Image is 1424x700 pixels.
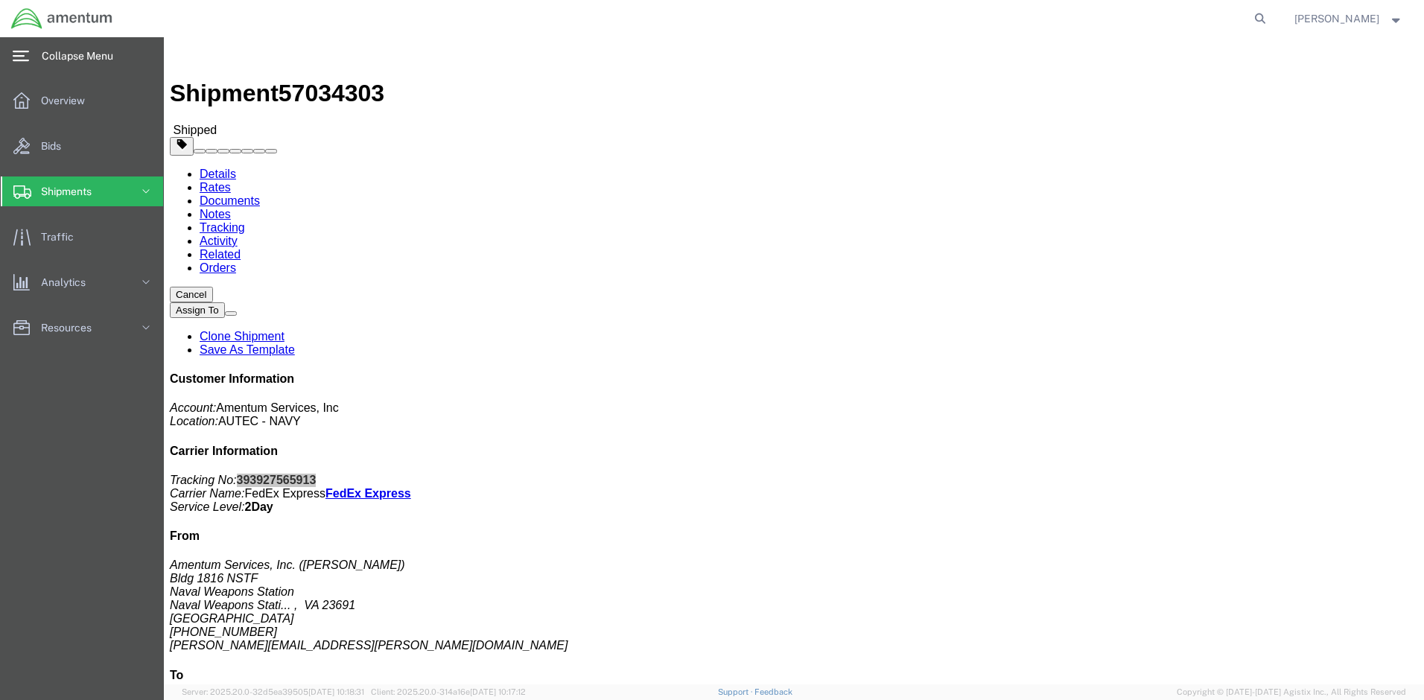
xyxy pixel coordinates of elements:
span: Shipments [41,176,102,206]
iframe: FS Legacy Container [164,37,1424,684]
a: Support [718,687,755,696]
span: Bids [41,131,71,161]
span: Overview [41,86,95,115]
span: Traffic [41,222,84,252]
span: Copyright © [DATE]-[DATE] Agistix Inc., All Rights Reserved [1177,686,1406,699]
a: Feedback [754,687,792,696]
span: [DATE] 10:17:12 [470,687,526,696]
span: Collapse Menu [42,41,124,71]
a: Traffic [1,222,163,252]
span: Analytics [41,267,96,297]
img: logo [10,7,113,30]
a: Analytics [1,267,163,297]
a: Resources [1,313,163,343]
button: [PERSON_NAME] [1294,10,1404,28]
a: Bids [1,131,163,161]
span: [DATE] 10:18:31 [308,687,364,696]
a: Overview [1,86,163,115]
span: Server: 2025.20.0-32d5ea39505 [182,687,364,696]
span: Resources [41,313,102,343]
span: Client: 2025.20.0-314a16e [371,687,526,696]
span: Patrick Everett [1294,10,1379,27]
a: Shipments [1,176,163,206]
